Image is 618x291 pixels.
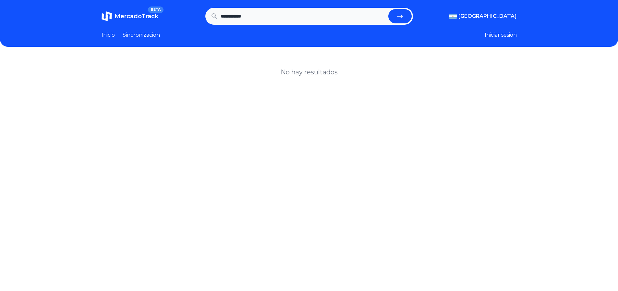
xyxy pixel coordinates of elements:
a: Inicio [102,31,115,39]
a: MercadoTrackBETA [102,11,158,21]
img: MercadoTrack [102,11,112,21]
h1: No hay resultados [281,68,338,77]
button: [GEOGRAPHIC_DATA] [449,12,517,20]
span: MercadoTrack [115,13,158,20]
a: Sincronizacion [123,31,160,39]
span: BETA [148,6,163,13]
img: Argentina [449,14,457,19]
span: [GEOGRAPHIC_DATA] [458,12,517,20]
button: Iniciar sesion [485,31,517,39]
